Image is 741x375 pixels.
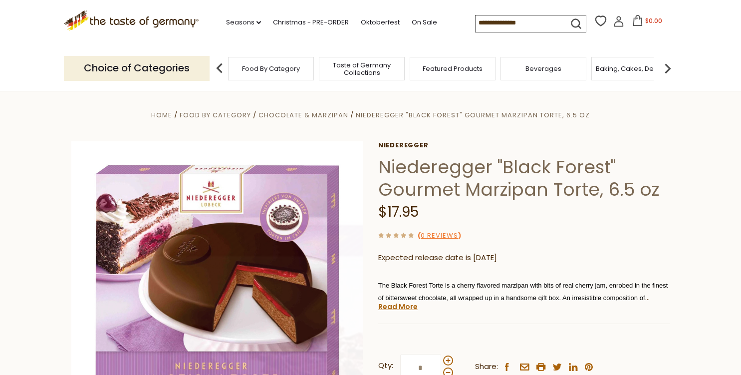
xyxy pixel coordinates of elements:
a: Beverages [525,65,561,72]
a: Taste of Germany Collections [322,61,402,76]
a: Home [151,110,172,120]
strong: Qty: [378,360,393,372]
span: The Black Forest Torte is a cherry flavored marzipan with bits of real cherry jam, enrobed in the... [378,282,668,314]
a: Read More [378,302,418,312]
img: next arrow [658,58,678,78]
a: Food By Category [180,110,251,120]
button: $0.00 [626,15,669,30]
a: Seasons [226,17,261,28]
span: $17.95 [378,202,419,222]
p: Choice of Categories [64,56,210,80]
a: Oktoberfest [361,17,400,28]
img: previous arrow [210,58,230,78]
h1: Niederegger "Black Forest" Gourmet Marzipan Torte, 6.5 oz [378,156,670,201]
span: $0.00 [645,16,662,25]
a: Featured Products [423,65,483,72]
span: ( ) [418,231,461,240]
a: Food By Category [242,65,300,72]
a: On Sale [412,17,437,28]
p: Expected release date is [DATE] [378,252,670,264]
a: Niederegger "Black Forest" Gourmet Marzipan Torte, 6.5 oz [356,110,590,120]
a: Christmas - PRE-ORDER [273,17,349,28]
a: Baking, Cakes, Desserts [596,65,673,72]
span: Share: [475,361,498,373]
a: Chocolate & Marzipan [258,110,348,120]
a: 0 Reviews [421,231,458,241]
a: Niederegger [378,141,670,149]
